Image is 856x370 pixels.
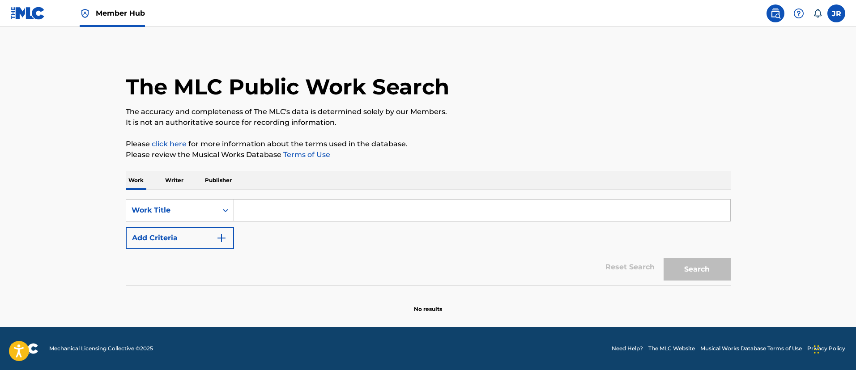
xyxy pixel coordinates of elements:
[126,227,234,249] button: Add Criteria
[11,343,38,354] img: logo
[770,8,781,19] img: search
[612,344,643,353] a: Need Help?
[216,233,227,243] img: 9d2ae6d4665cec9f34b9.svg
[831,238,856,310] iframe: Resource Center
[793,8,804,19] img: help
[126,171,146,190] p: Work
[414,294,442,313] p: No results
[162,171,186,190] p: Writer
[152,140,187,148] a: click here
[700,344,802,353] a: Musical Works Database Terms of Use
[126,139,731,149] p: Please for more information about the terms used in the database.
[126,106,731,117] p: The accuracy and completeness of The MLC's data is determined solely by our Members.
[126,117,731,128] p: It is not an authoritative source for recording information.
[49,344,153,353] span: Mechanical Licensing Collective © 2025
[80,8,90,19] img: Top Rightsholder
[813,9,822,18] div: Notifications
[790,4,808,22] div: Help
[96,8,145,18] span: Member Hub
[281,150,330,159] a: Terms of Use
[202,171,234,190] p: Publisher
[126,149,731,160] p: Please review the Musical Works Database
[814,336,819,363] div: Arrastrar
[807,344,845,353] a: Privacy Policy
[126,73,449,100] h1: The MLC Public Work Search
[811,327,856,370] iframe: Chat Widget
[126,199,731,285] form: Search Form
[11,7,45,20] img: MLC Logo
[132,205,212,216] div: Work Title
[827,4,845,22] div: User Menu
[648,344,695,353] a: The MLC Website
[767,4,784,22] a: Public Search
[811,327,856,370] div: Widget de chat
